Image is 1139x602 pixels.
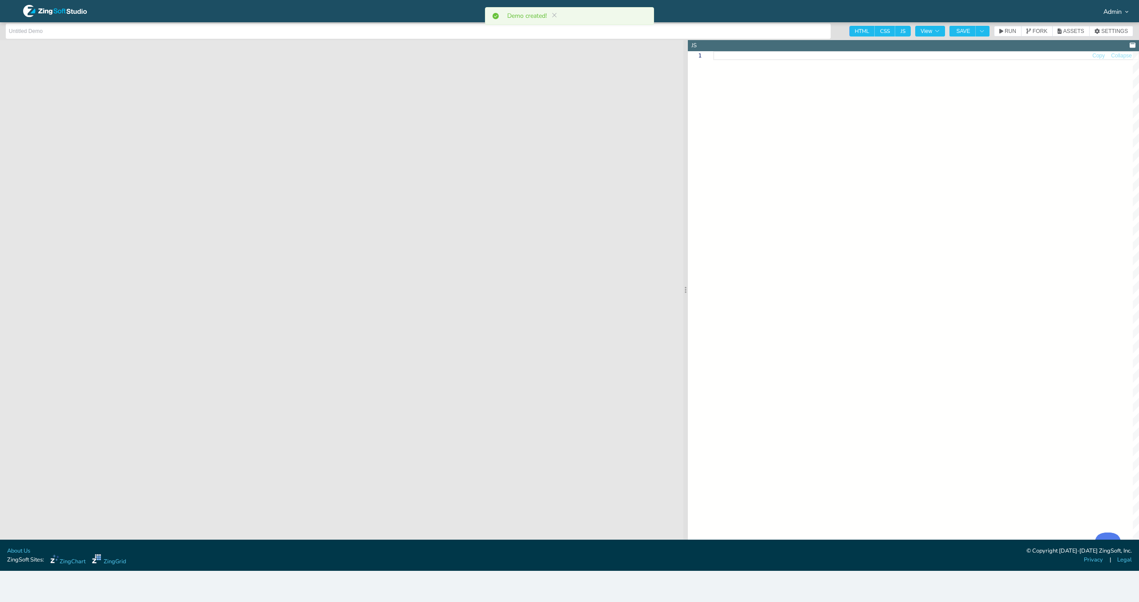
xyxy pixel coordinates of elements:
[1026,547,1132,556] div: © Copyright [DATE]-[DATE] ZingSoft, Inc.
[1092,52,1105,60] button: Copy
[691,41,697,50] div: JS
[975,26,990,37] button: Toggle Dropdown
[915,26,945,37] button: View
[50,554,85,566] a: ZingChart
[1111,53,1132,58] span: Collapse
[895,26,911,37] span: JS
[875,26,895,37] span: CSS
[1092,53,1105,58] span: Copy
[1033,28,1047,34] span: FORK
[849,26,911,37] div: checkbox-group
[949,26,975,37] button: SAVE
[1005,28,1016,34] span: RUN
[1021,26,1053,37] button: FORK
[994,26,1022,37] button: RUN
[1102,8,1128,14] div: Admin
[1063,28,1084,34] span: ASSETS
[1052,26,1090,37] button: ASSETS
[7,547,30,555] a: About Us
[92,554,126,566] a: ZingGrid
[1084,556,1103,564] a: Privacy
[7,556,44,564] span: ZingSoft Sites:
[1089,26,1133,37] button: SETTINGS
[1111,52,1132,60] button: Collapse
[688,51,702,60] div: 1
[1110,556,1111,564] span: |
[1101,28,1128,34] span: SETTINGS
[1103,8,1122,15] span: Admin
[956,28,970,34] span: SAVE
[1095,533,1121,559] iframe: Help Scout Beacon - Open
[849,26,875,37] span: HTML
[921,28,940,34] span: View
[507,13,554,19] p: Demo created!
[9,24,828,38] input: Untitled Demo
[1117,556,1132,564] a: Legal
